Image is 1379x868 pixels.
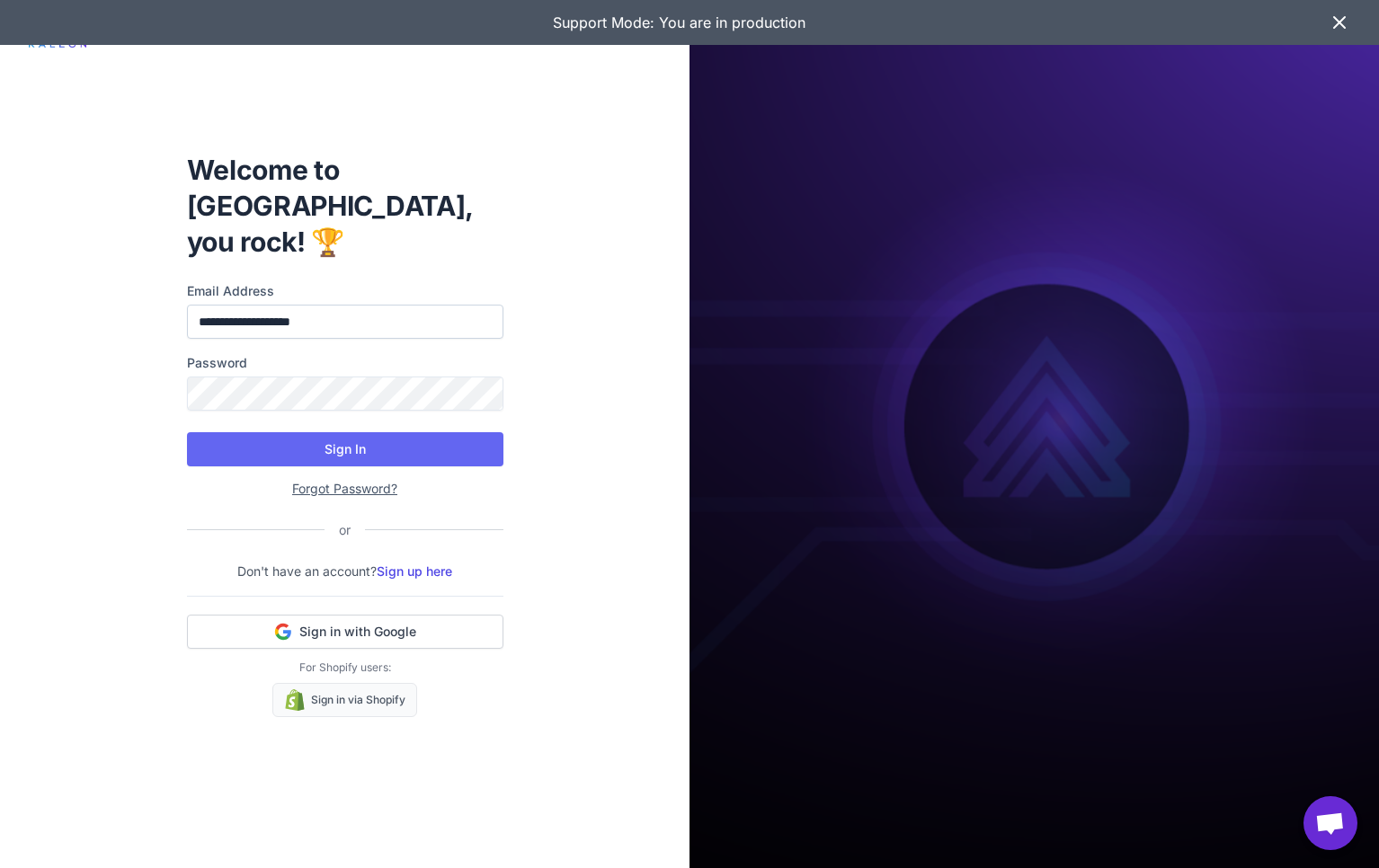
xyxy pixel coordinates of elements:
[292,481,397,496] a: Forgot Password?
[325,520,365,540] div: or
[187,660,503,676] p: For Shopify users:
[299,623,416,641] span: Sign in with Google
[187,353,503,373] label: Password
[272,683,417,717] a: Sign in via Shopify
[187,615,503,649] button: Sign in with Google
[187,432,503,466] button: Sign In
[377,563,452,579] a: Sign up here
[187,152,503,260] h1: Welcome to [GEOGRAPHIC_DATA], you rock! 🏆
[187,562,503,581] p: Don't have an account?
[1303,796,1357,850] div: Open chat
[187,281,503,301] label: Email Address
